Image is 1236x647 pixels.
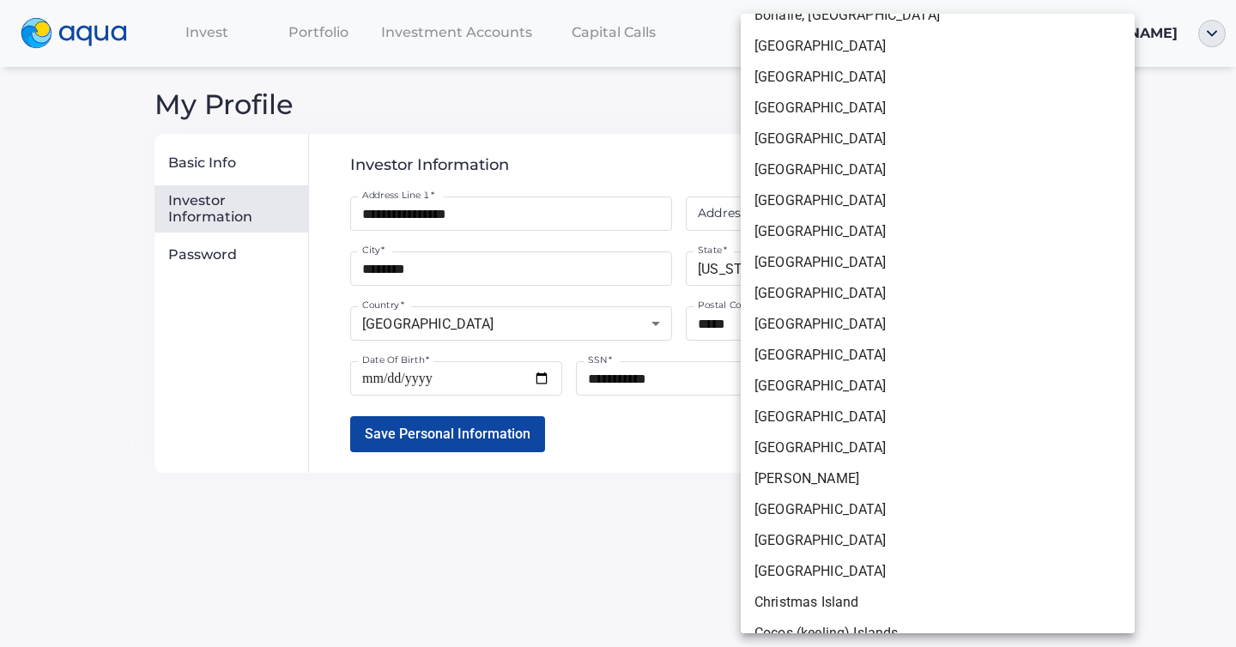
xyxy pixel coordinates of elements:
[741,124,1135,154] li: [GEOGRAPHIC_DATA]
[741,185,1135,216] li: [GEOGRAPHIC_DATA]
[741,31,1135,62] li: [GEOGRAPHIC_DATA]
[741,216,1135,247] li: [GEOGRAPHIC_DATA]
[741,93,1135,124] li: [GEOGRAPHIC_DATA]
[741,402,1135,432] li: [GEOGRAPHIC_DATA]
[741,371,1135,402] li: [GEOGRAPHIC_DATA]
[741,432,1135,463] li: [GEOGRAPHIC_DATA]
[741,494,1135,525] li: [GEOGRAPHIC_DATA]
[741,525,1135,556] li: [GEOGRAPHIC_DATA]
[741,62,1135,93] li: [GEOGRAPHIC_DATA]
[741,463,1135,494] li: [PERSON_NAME]
[741,154,1135,185] li: [GEOGRAPHIC_DATA]
[741,587,1135,618] li: Christmas Island
[741,247,1135,278] li: [GEOGRAPHIC_DATA]
[741,340,1135,371] li: [GEOGRAPHIC_DATA]
[741,309,1135,340] li: [GEOGRAPHIC_DATA]
[741,556,1135,587] li: [GEOGRAPHIC_DATA]
[741,278,1135,309] li: [GEOGRAPHIC_DATA]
